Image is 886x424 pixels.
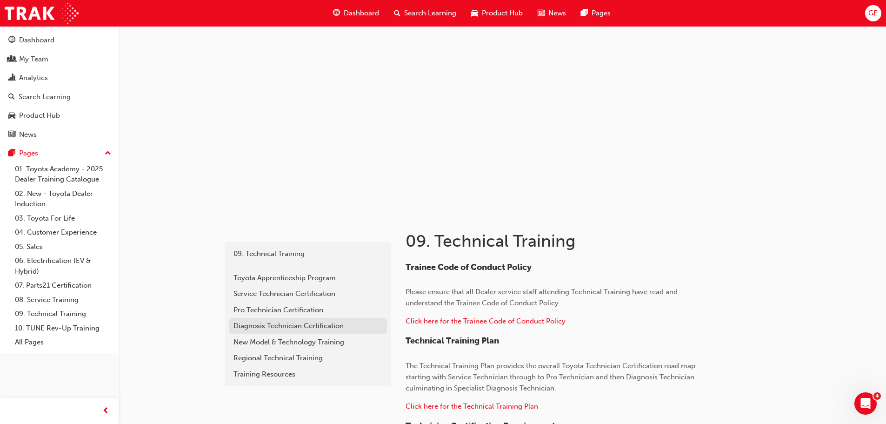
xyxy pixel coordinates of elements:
[229,302,387,318] a: Pro Technician Certification
[233,337,382,348] div: New Model & Technology Training
[464,4,530,23] a: car-iconProduct Hub
[8,36,15,45] span: guage-icon
[229,350,387,366] a: Regional Technical Training
[11,278,115,293] a: 07. Parts21 Certification
[868,8,878,19] span: GE
[233,353,382,363] div: Regional Technical Training
[406,231,711,251] h1: 09. Technical Training
[386,4,464,23] a: search-iconSearch Learning
[406,288,679,307] span: Please ensure that all Dealer service staff attending Technical Training have read and understand...
[592,8,611,19] span: Pages
[482,8,523,19] span: Product Hub
[19,129,37,140] div: News
[102,405,109,417] span: prev-icon
[581,7,588,19] span: pages-icon
[19,73,48,83] div: Analytics
[4,145,115,162] button: Pages
[8,112,15,120] span: car-icon
[406,317,566,325] a: Click here for the Trainee Code of Conduct Policy
[19,148,38,159] div: Pages
[11,307,115,321] a: 09. Technical Training
[406,402,538,411] span: Click here for the Technical Training Plan
[4,69,115,87] a: Analytics
[873,392,881,400] span: 4
[406,402,538,411] a: ​Click here for the Technical Training Plan
[344,8,379,19] span: Dashboard
[11,293,115,307] a: 08. Service Training
[538,7,545,19] span: news-icon
[19,92,71,102] div: Search Learning
[11,335,115,350] a: All Pages
[4,51,115,68] a: My Team
[19,54,48,65] div: My Team
[530,4,573,23] a: news-iconNews
[229,286,387,302] a: Service Technician Certification
[471,7,478,19] span: car-icon
[229,366,387,383] a: Training Resources
[19,110,60,121] div: Product Hub
[11,225,115,240] a: 04. Customer Experience
[229,318,387,334] a: Diagnosis Technician Certification
[11,254,115,278] a: 06. Electrification (EV & Hybrid)
[11,240,115,254] a: 05. Sales
[406,262,532,272] span: Trainee Code of Conduct Policy
[8,74,15,82] span: chart-icon
[406,362,697,392] span: The Technical Training Plan provides the overall Toyota Technician Certification road map startin...
[229,270,387,286] a: Toyota Apprenticeship Program
[233,321,382,331] div: Diagnosis Technician Certification
[8,131,15,139] span: news-icon
[11,162,115,187] a: 01. Toyota Academy - 2025 Dealer Training Catalogue
[229,246,387,262] a: 09. Technical Training
[233,289,382,299] div: Service Technician Certification
[11,211,115,226] a: 03. Toyota For Life
[8,93,15,101] span: search-icon
[233,305,382,316] div: Pro Technician Certification
[5,3,79,24] img: Trak
[19,35,54,46] div: Dashboard
[233,249,382,259] div: 09. Technical Training
[865,5,881,21] button: GE
[105,148,111,160] span: up-icon
[229,334,387,350] a: New Model & Technology Training
[333,7,340,19] span: guage-icon
[233,369,382,380] div: Training Resources
[573,4,618,23] a: pages-iconPages
[4,30,115,145] button: DashboardMy TeamAnalyticsSearch LearningProduct HubNews
[394,7,400,19] span: search-icon
[4,88,115,106] a: Search Learning
[4,32,115,49] a: Dashboard
[548,8,566,19] span: News
[4,107,115,124] a: Product Hub
[406,336,499,346] span: Technical Training Plan
[11,187,115,211] a: 02. New - Toyota Dealer Induction
[404,8,456,19] span: Search Learning
[11,321,115,336] a: 10. TUNE Rev-Up Training
[8,55,15,64] span: people-icon
[854,392,877,415] iframe: Intercom live chat
[8,149,15,158] span: pages-icon
[233,273,382,283] div: Toyota Apprenticeship Program
[4,126,115,143] a: News
[326,4,386,23] a: guage-iconDashboard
